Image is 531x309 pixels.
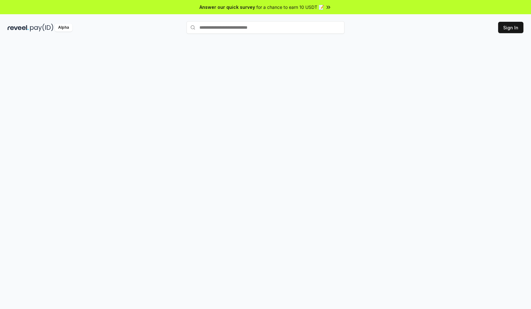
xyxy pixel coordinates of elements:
[55,24,72,32] div: Alpha
[30,24,53,32] img: pay_id
[498,22,523,33] button: Sign In
[8,24,29,32] img: reveel_dark
[199,4,255,10] span: Answer our quick survey
[256,4,324,10] span: for a chance to earn 10 USDT 📝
